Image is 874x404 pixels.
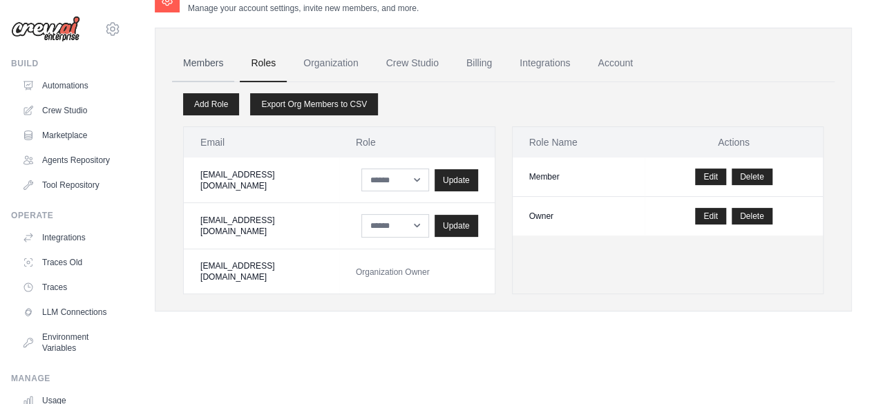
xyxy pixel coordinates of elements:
[188,3,419,14] p: Manage your account settings, invite new members, and more.
[17,99,121,122] a: Crew Studio
[184,127,339,157] th: Email
[11,16,80,42] img: Logo
[513,127,645,157] th: Role Name
[17,251,121,273] a: Traces Old
[17,174,121,196] a: Tool Repository
[172,45,234,82] a: Members
[11,210,121,221] div: Operate
[11,373,121,384] div: Manage
[17,276,121,298] a: Traces
[184,203,339,249] td: [EMAIL_ADDRESS][DOMAIN_NAME]
[184,249,339,294] td: [EMAIL_ADDRESS][DOMAIN_NAME]
[17,75,121,97] a: Automations
[513,197,645,236] td: Owner
[732,208,772,224] button: Delete
[17,149,121,171] a: Agents Repository
[509,45,581,82] a: Integrations
[250,93,378,115] a: Export Org Members to CSV
[435,169,478,191] button: Update
[17,227,121,249] a: Integrations
[184,157,339,203] td: [EMAIL_ADDRESS][DOMAIN_NAME]
[17,124,121,146] a: Marketplace
[695,169,726,185] a: Edit
[240,45,287,82] a: Roles
[732,169,772,185] button: Delete
[587,45,644,82] a: Account
[513,157,645,197] td: Member
[455,45,503,82] a: Billing
[17,326,121,359] a: Environment Variables
[375,45,450,82] a: Crew Studio
[339,127,495,157] th: Role
[356,267,430,277] span: Organization Owner
[435,215,478,237] button: Update
[645,127,823,157] th: Actions
[17,301,121,323] a: LLM Connections
[695,208,726,224] a: Edit
[11,58,121,69] div: Build
[183,93,239,115] a: Add Role
[292,45,369,82] a: Organization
